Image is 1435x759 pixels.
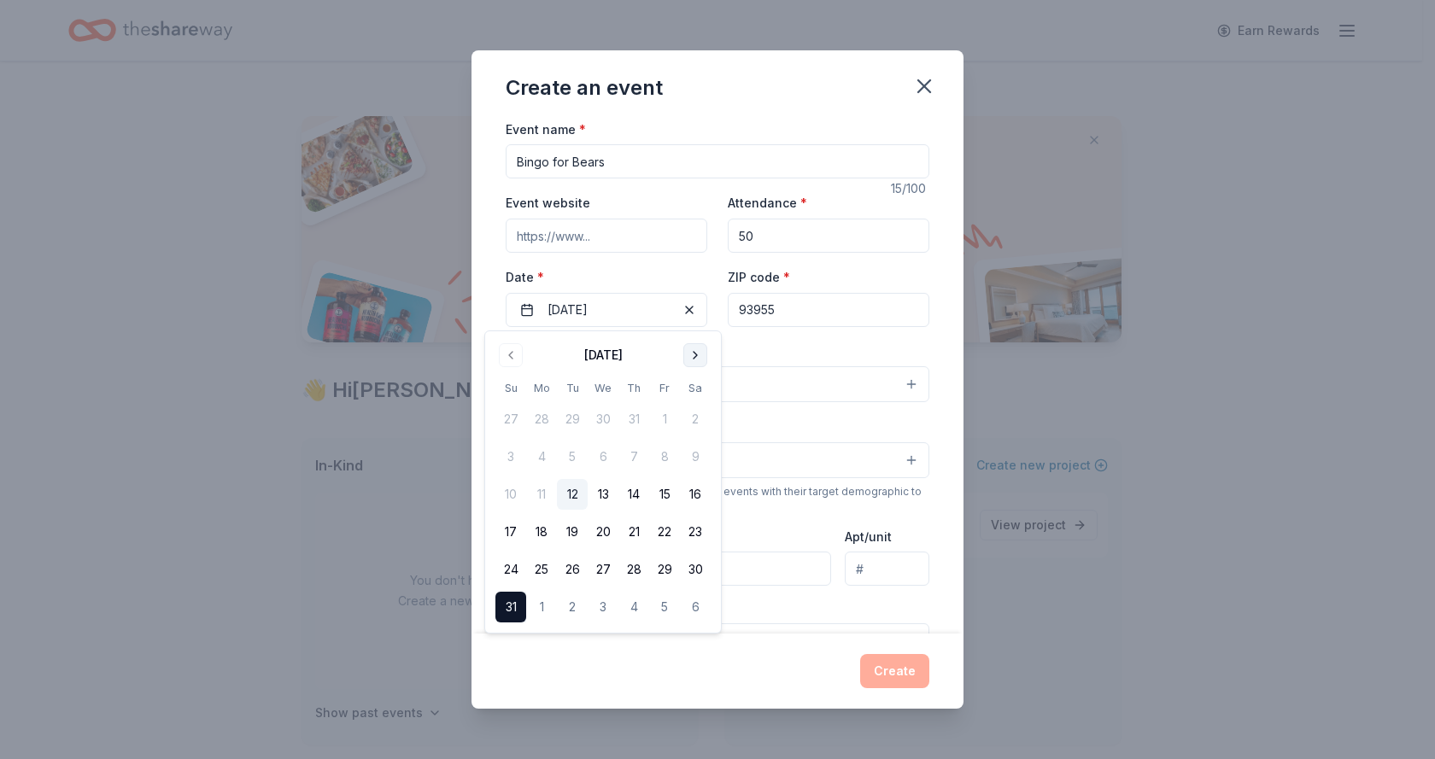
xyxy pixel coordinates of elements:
[557,554,588,585] button: 26
[649,379,680,397] th: Friday
[649,479,680,510] button: 15
[618,592,649,622] button: 4
[584,345,623,365] div: [DATE]
[891,178,929,199] div: 15 /100
[557,379,588,397] th: Tuesday
[506,74,663,102] div: Create an event
[588,554,618,585] button: 27
[506,195,590,212] label: Event website
[506,269,707,286] label: Date
[588,592,618,622] button: 3
[618,554,649,585] button: 28
[845,552,929,586] input: #
[680,379,711,397] th: Saturday
[506,121,586,138] label: Event name
[845,528,892,546] label: Apt/unit
[557,517,588,547] button: 19
[680,517,711,547] button: 23
[680,592,711,622] button: 6
[649,554,680,585] button: 29
[728,195,807,212] label: Attendance
[495,554,526,585] button: 24
[557,592,588,622] button: 2
[506,219,707,253] input: https://www...
[618,379,649,397] th: Thursday
[526,554,557,585] button: 25
[680,479,711,510] button: 16
[618,517,649,547] button: 21
[588,517,618,547] button: 20
[649,517,680,547] button: 22
[683,343,707,367] button: Go to next month
[680,554,711,585] button: 30
[618,479,649,510] button: 14
[526,592,557,622] button: 1
[526,517,557,547] button: 18
[728,219,929,253] input: 20
[588,479,618,510] button: 13
[526,379,557,397] th: Monday
[557,479,588,510] button: 12
[649,592,680,622] button: 5
[728,293,929,327] input: 12345 (U.S. only)
[506,144,929,178] input: Spring Fundraiser
[495,379,526,397] th: Sunday
[728,269,790,286] label: ZIP code
[495,592,526,622] button: 31
[495,517,526,547] button: 17
[506,293,707,327] button: [DATE]
[499,343,523,367] button: Go to previous month
[588,379,618,397] th: Wednesday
